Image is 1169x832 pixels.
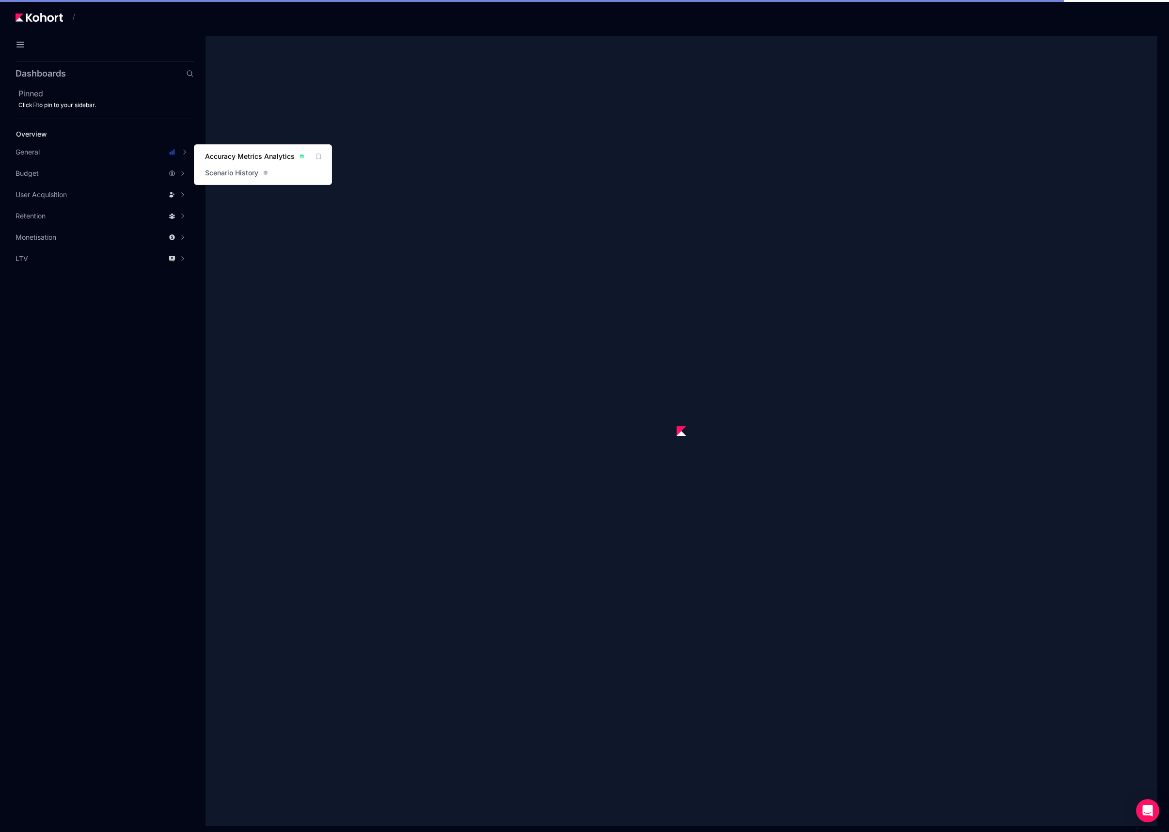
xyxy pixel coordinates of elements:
[65,11,75,21] span: /
[16,254,28,263] span: LTV
[16,69,66,78] h2: Dashboards
[1136,799,1159,822] div: Open Intercom Messenger
[16,130,47,138] span: Overview
[18,88,194,99] h2: Pinned
[205,152,295,161] span: Accuracy Metrics Analytics
[202,150,307,163] a: Accuracy Metrics Analytics
[13,127,177,141] a: Overview
[16,190,67,200] span: User Acquisition
[16,169,39,178] span: Budget
[16,13,63,22] img: Kohort logo
[16,232,56,242] span: Monetisation
[18,101,194,109] div: Click to pin to your sidebar.
[16,211,46,221] span: Retention
[16,147,40,157] span: General
[205,168,258,178] span: Scenario History
[202,166,271,180] a: Scenario History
